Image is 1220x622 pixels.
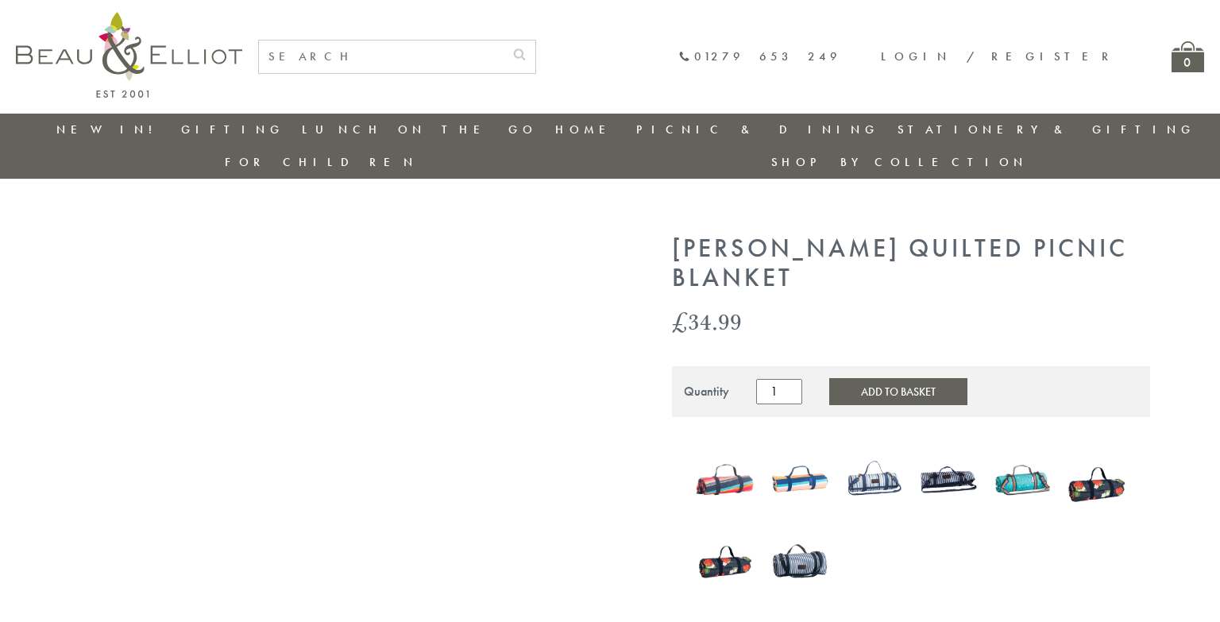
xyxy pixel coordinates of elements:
[756,379,802,404] input: Product quantity
[770,523,829,599] img: Three Rivers XL Picnic Blanket
[919,441,978,517] img: Three Rivers XL Picnic Blanket
[919,441,978,520] a: Three Rivers XL Picnic Blanket
[994,441,1052,517] img: Confetti Picnic Blanket
[898,122,1195,137] a: Stationery & Gifting
[225,154,418,170] a: For Children
[555,122,619,137] a: Home
[829,378,967,405] button: Add to Basket
[302,122,537,137] a: Lunch On The Go
[771,154,1028,170] a: Shop by collection
[696,441,755,520] a: Confetti Picnic Blanket - Round
[636,122,879,137] a: Picnic & Dining
[181,122,284,137] a: Gifting
[770,441,829,517] img: Riviera Picnic Blanket Stripe
[994,441,1052,520] a: Confetti Picnic Blanket
[672,305,688,338] span: £
[16,12,242,98] img: logo
[696,520,755,601] img: Strawberries & Cream Large Quilted Picnic Blanket.
[684,384,729,399] div: Quantity
[1067,441,1126,520] a: Strawberries & Cream XL Padded Picnic Blanket
[672,305,742,338] bdi: 34.99
[770,441,829,520] a: Riviera Picnic Blanket Stripe
[678,50,841,64] a: 01279 653 249
[672,234,1150,293] h1: [PERSON_NAME] Quilted Picnic Blanket
[770,523,829,602] a: Three Rivers XL Picnic Blanket
[696,520,755,605] a: Strawberries & Cream Large Quilted Picnic Blanket.
[259,41,504,73] input: SEARCH
[1067,441,1126,517] img: Strawberries & Cream XL Padded Picnic Blanket
[696,441,755,517] img: Confetti Picnic Blanket - Round
[845,441,904,520] a: St Ives Picnic Blanket
[56,122,163,137] a: New in!
[845,441,904,517] img: St Ives Picnic Blanket
[881,48,1116,64] a: Login / Register
[1172,41,1204,72] a: 0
